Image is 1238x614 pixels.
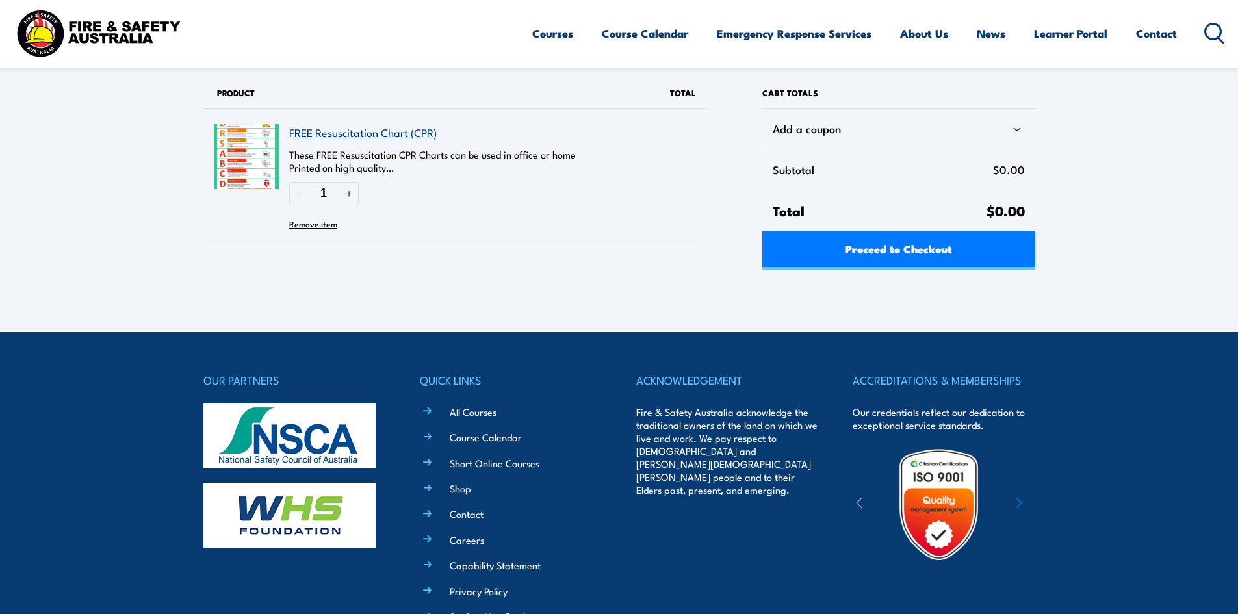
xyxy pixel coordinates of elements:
a: Capability Statement [450,558,541,572]
a: All Courses [450,405,496,418]
a: Shop [450,481,471,495]
span: Total [773,201,986,220]
img: nsca-logo-footer [203,403,376,468]
p: Our credentials reflect our dedication to exceptional service standards. [853,405,1035,431]
img: Untitled design (19) [882,448,996,561]
a: Course Calendar [602,16,688,51]
div: Add a coupon [773,119,1024,138]
a: News [977,16,1005,51]
span: $0.00 [993,160,1025,179]
h4: ACKNOWLEDGEMENT [636,371,818,389]
input: Quantity of FREE Resuscitation Chart (CPR) in your cart. [309,182,339,205]
button: Increase quantity of FREE Resuscitation Chart (CPR) [339,182,359,205]
span: $0.00 [987,199,1025,221]
span: Subtotal [773,160,992,179]
a: Short Online Courses [450,456,539,470]
p: These FREE Resuscitation CPR Charts can be used in office or home Printed on high quality… [289,148,631,174]
a: Proceed to Checkout [762,231,1035,270]
p: Fire & Safety Australia acknowledge the traditional owners of the land on which we live and work.... [636,405,818,496]
span: Product [217,86,255,99]
a: Emergency Response Services [717,16,871,51]
h4: OUR PARTNERS [203,371,385,389]
button: Reduce quantity of FREE Resuscitation Chart (CPR) [289,182,309,205]
a: Courses [532,16,573,51]
h4: ACCREDITATIONS & MEMBERSHIPS [853,371,1035,389]
h4: QUICK LINKS [420,371,602,389]
span: Proceed to Checkout [845,231,952,266]
a: Course Calendar [450,430,522,444]
h2: Cart totals [762,78,1035,108]
img: FREE Resuscitation Chart - What are the 7 steps to CPR? [214,124,279,189]
a: Privacy Policy [450,584,508,598]
a: Learner Portal [1034,16,1107,51]
a: FREE Resuscitation Chart (CPR) [289,124,437,140]
button: Remove FREE Resuscitation Chart (CPR) from cart [289,214,337,233]
a: Careers [450,533,484,546]
img: ewpa-logo [996,482,1109,527]
span: Total [670,86,696,99]
a: Contact [450,507,484,520]
a: About Us [900,16,948,51]
a: Contact [1136,16,1177,51]
img: whs-logo-footer [203,483,376,548]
